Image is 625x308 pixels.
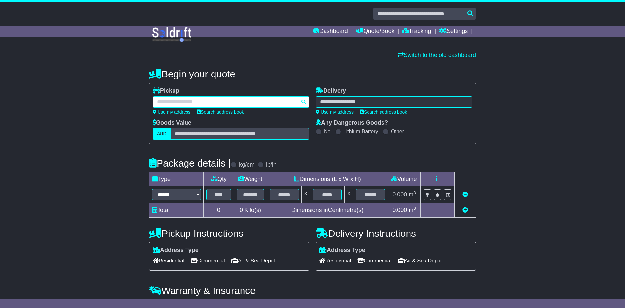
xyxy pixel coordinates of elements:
[149,69,476,79] h4: Begin your quote
[153,247,199,254] label: Address Type
[345,186,353,203] td: x
[204,172,234,186] td: Qty
[357,256,391,266] span: Commercial
[413,190,416,195] sup: 3
[197,109,244,114] a: Search address book
[360,109,407,114] a: Search address book
[149,158,231,168] h4: Package details |
[153,256,184,266] span: Residential
[234,203,267,218] td: Kilo(s)
[392,191,407,198] span: 0.000
[301,186,310,203] td: x
[153,87,179,95] label: Pickup
[316,109,354,114] a: Use my address
[153,128,171,140] label: AUD
[316,87,346,95] label: Delivery
[204,203,234,218] td: 0
[267,172,388,186] td: Dimensions (L x W x H)
[316,228,476,239] h4: Delivery Instructions
[149,172,204,186] td: Type
[324,128,330,135] label: No
[409,191,416,198] span: m
[267,203,388,218] td: Dimensions in Centimetre(s)
[149,228,309,239] h4: Pickup Instructions
[356,26,394,37] a: Quote/Book
[319,247,365,254] label: Address Type
[462,207,468,213] a: Add new item
[392,207,407,213] span: 0.000
[409,207,416,213] span: m
[231,256,275,266] span: Air & Sea Depot
[398,256,442,266] span: Air & Sea Depot
[153,109,190,114] a: Use my address
[391,128,404,135] label: Other
[191,256,225,266] span: Commercial
[234,172,267,186] td: Weight
[240,207,243,213] span: 0
[388,172,420,186] td: Volume
[149,203,204,218] td: Total
[153,96,309,108] typeahead: Please provide city
[316,119,388,127] label: Any Dangerous Goods?
[319,256,351,266] span: Residential
[398,52,476,58] a: Switch to the old dashboard
[313,26,348,37] a: Dashboard
[153,119,191,127] label: Goods Value
[343,128,378,135] label: Lithium Battery
[413,206,416,211] sup: 3
[239,161,255,168] label: kg/cm
[266,161,277,168] label: lb/in
[462,191,468,198] a: Remove this item
[402,26,431,37] a: Tracking
[439,26,468,37] a: Settings
[149,285,476,296] h4: Warranty & Insurance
